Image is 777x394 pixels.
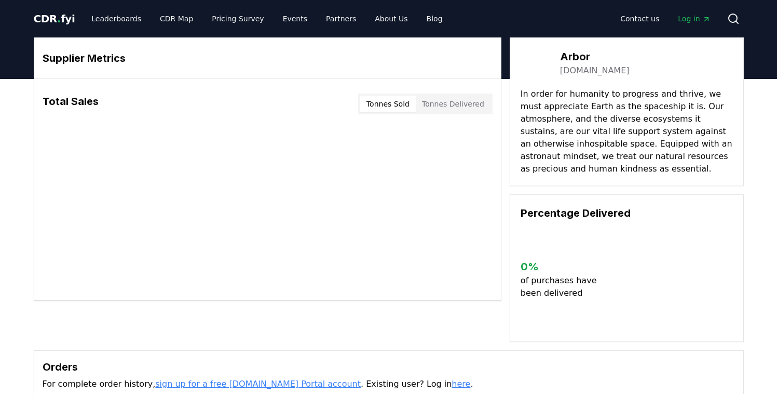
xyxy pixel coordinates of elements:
[612,9,667,28] a: Contact us
[83,9,451,28] nav: Main
[560,49,630,64] h3: Arbor
[366,9,416,28] a: About Us
[521,274,605,299] p: of purchases have been delivered
[43,94,99,114] h3: Total Sales
[203,9,272,28] a: Pricing Survey
[152,9,201,28] a: CDR Map
[43,359,735,375] h3: Orders
[560,64,630,77] a: [DOMAIN_NAME]
[360,96,416,112] button: Tonnes Sold
[318,9,364,28] a: Partners
[612,9,718,28] nav: Main
[416,96,490,112] button: Tonnes Delivered
[670,9,718,28] a: Log in
[418,9,451,28] a: Blog
[43,50,493,66] h3: Supplier Metrics
[34,12,75,25] span: CDR fyi
[34,11,75,26] a: CDR.fyi
[57,12,61,25] span: .
[521,205,733,221] h3: Percentage Delivered
[452,379,470,389] a: here
[155,379,361,389] a: sign up for a free [DOMAIN_NAME] Portal account
[678,14,710,24] span: Log in
[43,378,735,390] p: For complete order history, . Existing user? Log in .
[275,9,316,28] a: Events
[521,48,550,77] img: Arbor-logo
[83,9,149,28] a: Leaderboards
[521,88,733,175] p: In order for humanity to progress and thrive, we must appreciate Earth as the spaceship it is. Ou...
[521,259,605,274] h3: 0 %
